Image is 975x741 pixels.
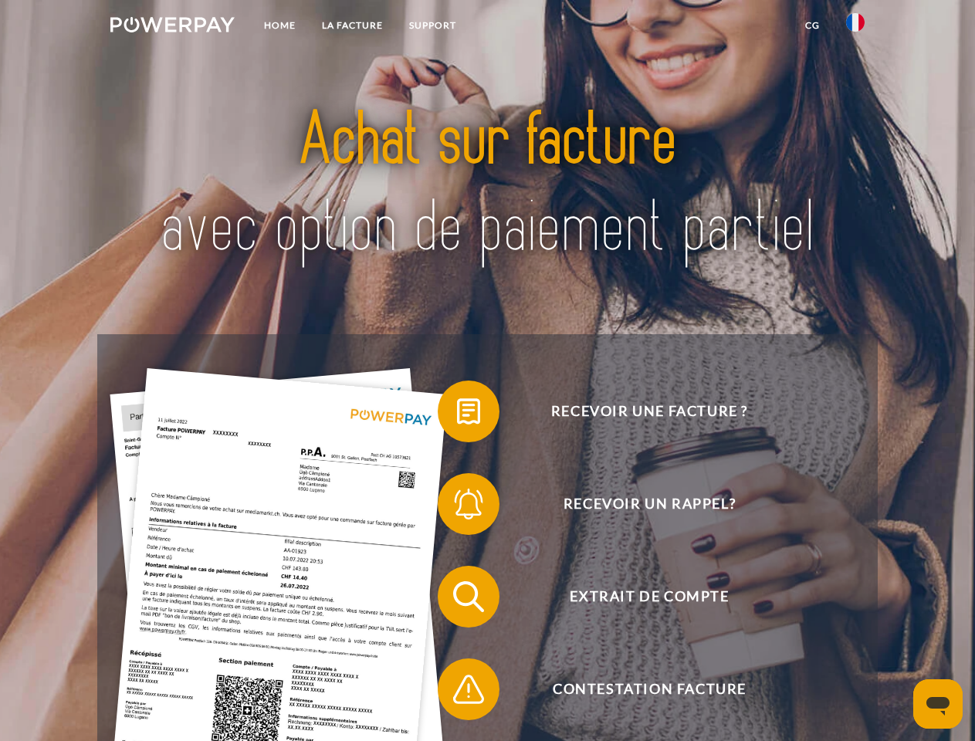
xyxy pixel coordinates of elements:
img: title-powerpay_fr.svg [147,74,828,296]
iframe: Bouton de lancement de la fenêtre de messagerie [913,679,963,729]
img: logo-powerpay-white.svg [110,17,235,32]
button: Recevoir un rappel? [438,473,839,535]
span: Recevoir un rappel? [460,473,838,535]
a: LA FACTURE [309,12,396,39]
button: Recevoir une facture ? [438,381,839,442]
img: qb_bell.svg [449,485,488,523]
button: Extrait de compte [438,566,839,628]
img: qb_bill.svg [449,392,488,431]
a: CG [792,12,833,39]
img: qb_search.svg [449,577,488,616]
img: qb_warning.svg [449,670,488,709]
button: Contestation Facture [438,658,839,720]
span: Extrait de compte [460,566,838,628]
span: Recevoir une facture ? [460,381,838,442]
img: fr [846,13,865,32]
a: Home [251,12,309,39]
a: Support [396,12,469,39]
span: Contestation Facture [460,658,838,720]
